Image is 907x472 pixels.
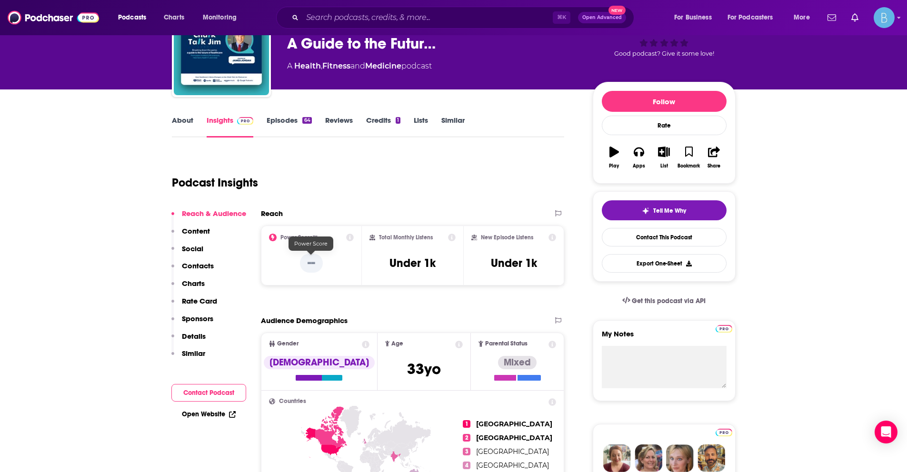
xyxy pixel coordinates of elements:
a: Show notifications dropdown [847,10,862,26]
a: Episodes64 [267,116,311,138]
span: Parental Status [485,341,528,347]
span: and [350,61,365,70]
img: Sydney Profile [603,444,631,472]
h3: Under 1k [389,256,436,270]
img: Podchaser Pro [716,325,732,333]
button: Play [602,140,627,175]
div: Search podcasts, credits, & more... [285,7,643,29]
div: Share [708,163,720,169]
button: Social [171,244,203,262]
a: Get this podcast via API [615,289,714,313]
span: Countries [279,398,306,404]
button: Details [171,332,206,349]
button: Open AdvancedNew [578,12,626,23]
span: Charts [164,11,184,24]
button: Apps [627,140,651,175]
span: Tell Me Why [653,207,686,215]
h2: Power Score™ [280,234,318,241]
span: 4 [463,462,470,469]
a: Fitness [322,61,350,70]
p: -- [300,254,323,273]
h2: Total Monthly Listens [379,234,433,241]
button: List [651,140,676,175]
span: [GEOGRAPHIC_DATA] [476,433,552,442]
div: Good podcast? Give it some love! [593,7,736,66]
div: Power Score [289,236,333,251]
a: Credits1 [366,116,400,138]
a: About [172,116,193,138]
p: Sponsors [182,314,213,323]
span: Age [391,341,403,347]
span: New [608,6,626,15]
span: 2 [463,434,470,442]
img: Podchaser Pro [716,429,732,436]
button: Sponsors [171,314,213,332]
button: open menu [721,10,787,25]
label: My Notes [602,329,727,346]
a: InsightsPodchaser Pro [207,116,254,138]
div: Rate [602,116,727,135]
img: Barbara Profile [635,444,662,472]
a: Medicine [365,61,401,70]
button: Export One-Sheet [602,254,727,273]
button: Share [701,140,726,175]
input: Search podcasts, credits, & more... [302,10,553,25]
span: [GEOGRAPHIC_DATA] [476,461,549,470]
span: Logged in as BLASTmedia [874,7,895,28]
a: Open Website [182,410,236,418]
img: Jon Profile [698,444,725,472]
p: Details [182,332,206,341]
div: Apps [633,163,645,169]
span: [GEOGRAPHIC_DATA] [476,420,552,428]
span: Good podcast? Give it some love! [614,50,714,57]
button: Similar [171,349,205,366]
span: Get this podcast via API [632,297,706,305]
span: 3 [463,448,470,455]
button: Rate Card [171,296,217,314]
span: Monitoring [203,11,237,24]
a: Lists [414,116,428,138]
h2: Reach [261,209,283,218]
button: Contacts [171,261,214,279]
h2: New Episode Listens [481,234,533,241]
span: Podcasts [118,11,146,24]
button: Content [171,226,210,244]
img: Podchaser Pro [237,117,254,125]
span: 33 yo [407,360,441,378]
a: Pro website [716,324,732,333]
a: Charts [158,10,190,25]
p: Similar [182,349,205,358]
a: Reviews [325,116,353,138]
p: Charts [182,279,205,288]
span: , [321,61,322,70]
h1: Podcast Insights [172,176,258,190]
span: For Podcasters [728,11,773,24]
div: 1 [396,117,400,124]
button: open menu [111,10,159,25]
div: A podcast [287,60,432,72]
button: Show profile menu [874,7,895,28]
img: tell me why sparkle [642,207,649,215]
button: Charts [171,279,205,296]
span: [GEOGRAPHIC_DATA] [476,447,549,456]
h3: Under 1k [491,256,537,270]
button: open menu [668,10,724,25]
p: Contacts [182,261,214,270]
div: [DEMOGRAPHIC_DATA] [264,356,375,369]
button: Follow [602,91,727,112]
button: Contact Podcast [171,384,246,402]
span: More [794,11,810,24]
div: Bookmark [678,163,700,169]
span: ⌘ K [553,11,570,24]
div: Open Intercom Messenger [875,421,897,443]
img: Podchaser - Follow, Share and Rate Podcasts [8,9,99,27]
p: Reach & Audience [182,209,246,218]
span: Open Advanced [582,15,622,20]
img: Jules Profile [666,444,694,472]
a: Show notifications dropdown [824,10,840,26]
p: Social [182,244,203,253]
span: Gender [277,341,299,347]
button: open menu [196,10,249,25]
div: Mixed [498,356,537,369]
